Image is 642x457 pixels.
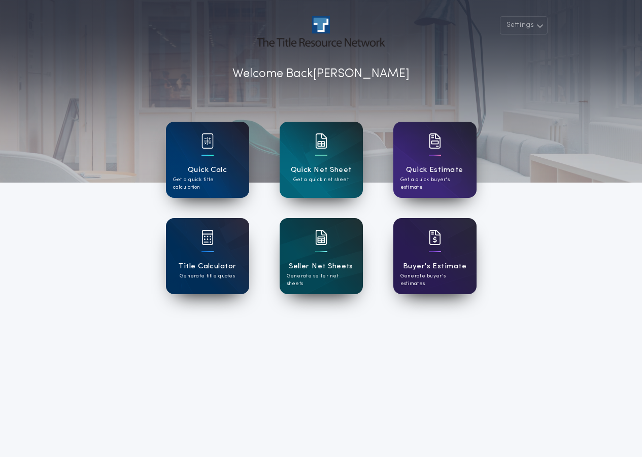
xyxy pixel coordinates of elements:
img: card icon [429,133,441,149]
p: Get a quick buyer's estimate [400,176,469,191]
h1: Quick Calc [188,164,227,176]
p: Generate title quotes [180,272,235,280]
p: Generate buyer's estimates [400,272,469,288]
h1: Quick Net Sheet [291,164,352,176]
a: card iconTitle CalculatorGenerate title quotes [166,218,249,294]
a: card iconBuyer's EstimateGenerate buyer's estimates [393,218,477,294]
h1: Buyer's Estimate [403,261,466,272]
button: Settings [500,16,548,34]
p: Generate seller net sheets [287,272,356,288]
p: Get a quick net sheet [293,176,349,184]
img: card icon [315,230,327,245]
img: card icon [201,133,214,149]
a: card iconSeller Net SheetsGenerate seller net sheets [280,218,363,294]
p: Get a quick title calculation [173,176,242,191]
img: card icon [429,230,441,245]
a: card iconQuick CalcGet a quick title calculation [166,122,249,198]
p: Welcome Back [PERSON_NAME] [232,65,410,83]
img: card icon [315,133,327,149]
h1: Quick Estimate [406,164,463,176]
a: card iconQuick EstimateGet a quick buyer's estimate [393,122,477,198]
h1: Seller Net Sheets [289,261,353,272]
img: account-logo [257,16,385,47]
h1: Title Calculator [178,261,236,272]
a: card iconQuick Net SheetGet a quick net sheet [280,122,363,198]
img: card icon [201,230,214,245]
